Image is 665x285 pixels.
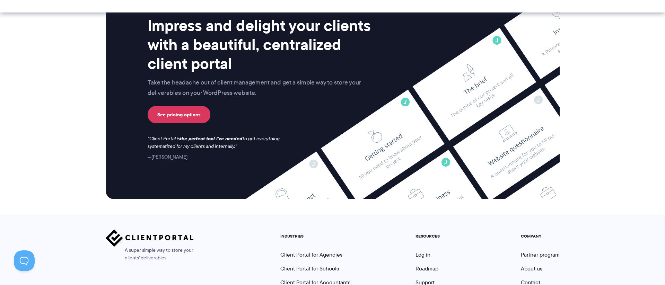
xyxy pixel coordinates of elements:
span: A super simple way to store your clients' deliverables [106,247,194,262]
a: See pricing options [148,106,210,123]
a: Roadmap [415,265,438,273]
a: Client Portal for Schools [280,265,339,273]
h2: Impress and delight your clients with a beautiful, centralized client portal [148,16,376,73]
h5: COMPANY [521,234,560,239]
a: Log in [415,251,430,259]
p: Client Portal is to get everything systematized for my clients and internally. [148,135,289,150]
a: Client Portal for Agencies [280,251,342,259]
strong: the perfect tool I've needed [180,135,243,142]
iframe: Toggle Customer Support [14,250,35,271]
h5: RESOURCES [415,234,456,239]
p: Take the headache out of client management and get a simple way to store your deliverables on you... [148,78,376,98]
h5: INDUSTRIES [280,234,350,239]
cite: [PERSON_NAME] [148,153,187,160]
a: About us [521,265,542,273]
a: Partner program [521,251,560,259]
